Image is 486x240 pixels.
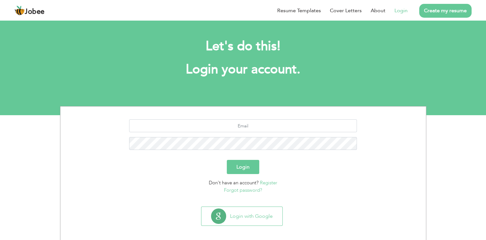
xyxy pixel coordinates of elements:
a: Forgot password? [224,187,262,193]
a: About [371,7,385,14]
a: Cover Letters [330,7,362,14]
a: Resume Templates [277,7,321,14]
input: Email [129,119,357,132]
button: Login [227,160,259,174]
h1: Login your account. [70,61,417,78]
a: Jobee [14,5,45,16]
span: Don't have an account? [209,180,259,186]
img: jobee.io [14,5,25,16]
a: Create my resume [419,4,472,18]
button: Login with Google [201,207,282,226]
a: Register [260,180,277,186]
a: Login [394,7,408,14]
h2: Let's do this! [70,38,417,55]
span: Jobee [25,8,45,15]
